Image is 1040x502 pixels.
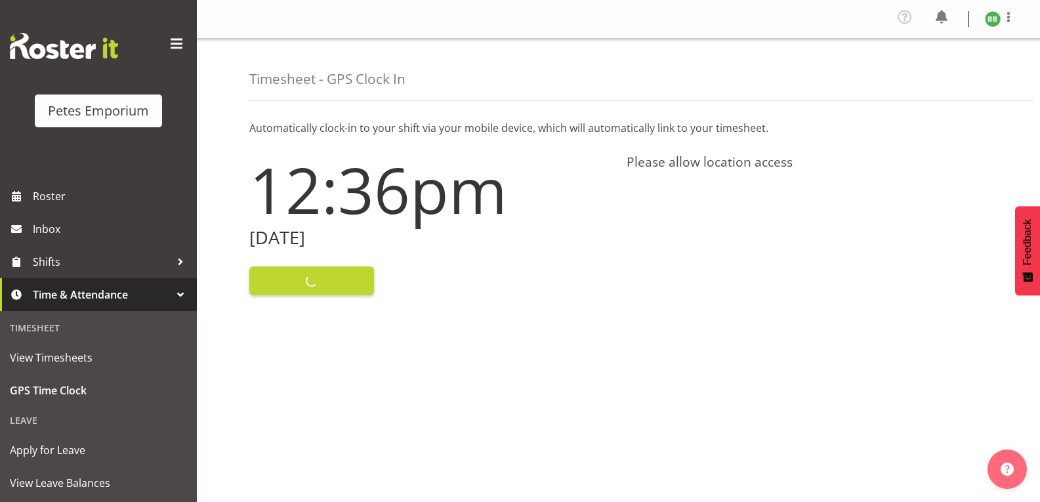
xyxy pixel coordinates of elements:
[48,101,149,121] div: Petes Emporium
[33,252,171,272] span: Shifts
[33,219,190,239] span: Inbox
[1022,219,1033,265] span: Feedback
[3,467,194,499] a: View Leave Balances
[249,154,611,225] h1: 12:36pm
[3,341,194,374] a: View Timesheets
[10,473,187,493] span: View Leave Balances
[33,186,190,206] span: Roster
[3,374,194,407] a: GPS Time Clock
[10,440,187,460] span: Apply for Leave
[3,434,194,467] a: Apply for Leave
[3,314,194,341] div: Timesheet
[249,120,988,136] p: Automatically clock-in to your shift via your mobile device, which will automatically link to you...
[1015,206,1040,295] button: Feedback - Show survey
[985,11,1001,27] img: beena-bist9974.jpg
[10,348,187,367] span: View Timesheets
[10,33,118,59] img: Rosterit website logo
[33,285,171,304] span: Time & Attendance
[249,72,406,87] h4: Timesheet - GPS Clock In
[1001,463,1014,476] img: help-xxl-2.png
[249,228,611,248] h2: [DATE]
[10,381,187,400] span: GPS Time Clock
[3,407,194,434] div: Leave
[627,154,988,170] h4: Please allow location access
